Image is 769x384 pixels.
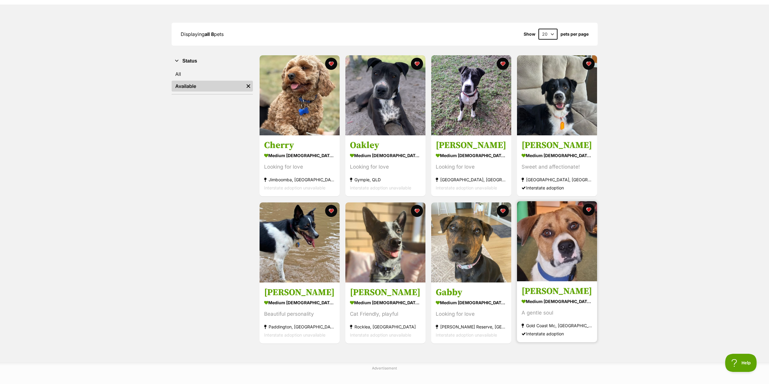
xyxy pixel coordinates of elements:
button: favourite [325,58,337,70]
button: Status [172,57,253,65]
div: Paddington, [GEOGRAPHIC_DATA] [264,323,335,331]
img: Lara [517,55,597,135]
button: favourite [583,204,595,216]
span: Interstate adoption unavailable [264,186,325,191]
a: Gabby medium [DEMOGRAPHIC_DATA] Dog Looking for love [PERSON_NAME] Reserve, [GEOGRAPHIC_DATA] Int... [431,282,511,344]
div: medium [DEMOGRAPHIC_DATA] Dog [350,298,421,307]
iframe: Help Scout Beacon - Open [725,354,757,372]
span: Interstate adoption unavailable [264,332,325,337]
div: Gold Coast Mc, [GEOGRAPHIC_DATA] [522,321,593,330]
img: Penny [260,202,340,282]
div: Rocklea, [GEOGRAPHIC_DATA] [350,323,421,331]
div: Status [172,67,253,94]
div: medium [DEMOGRAPHIC_DATA] Dog [522,297,593,306]
div: Looking for love [436,310,507,318]
img: Oakley [345,55,425,135]
img: Jason Bourne [517,201,597,281]
strong: all 8 [205,31,214,37]
span: Interstate adoption unavailable [350,332,411,337]
a: [PERSON_NAME] medium [DEMOGRAPHIC_DATA] Dog Beautiful personality Paddington, [GEOGRAPHIC_DATA] I... [260,282,340,344]
button: favourite [325,205,337,217]
span: Interstate adoption unavailable [436,186,497,191]
h3: [PERSON_NAME] [350,287,421,298]
div: Looking for love [264,163,335,171]
button: favourite [411,205,423,217]
span: Displaying pets [181,31,224,37]
h3: Oakley [350,140,421,151]
a: All [172,69,253,79]
div: Looking for love [436,163,507,171]
h3: [PERSON_NAME] [436,140,507,151]
div: Interstate adoption [522,184,593,192]
div: Sweet and affectionate! [522,163,593,171]
h3: [PERSON_NAME] [522,140,593,151]
div: medium [DEMOGRAPHIC_DATA] Dog [264,298,335,307]
a: [PERSON_NAME] medium [DEMOGRAPHIC_DATA] Dog A gentle soul Gold Coast Mc, [GEOGRAPHIC_DATA] Inters... [517,281,597,342]
div: medium [DEMOGRAPHIC_DATA] Dog [436,298,507,307]
div: medium [DEMOGRAPHIC_DATA] Dog [350,151,421,160]
label: pets per page [561,32,589,37]
span: Interstate adoption unavailable [436,332,497,337]
div: Interstate adoption [522,330,593,338]
a: Cherry medium [DEMOGRAPHIC_DATA] Dog Looking for love Jimboomba, [GEOGRAPHIC_DATA] Interstate ado... [260,135,340,197]
div: medium [DEMOGRAPHIC_DATA] Dog [522,151,593,160]
img: Hannah [431,55,511,135]
button: favourite [497,58,509,70]
div: [GEOGRAPHIC_DATA], [GEOGRAPHIC_DATA] [436,176,507,184]
div: Cat Friendly, playful [350,310,421,318]
h3: [PERSON_NAME] [522,286,593,297]
a: [PERSON_NAME] medium [DEMOGRAPHIC_DATA] Dog Sweet and affectionate! [GEOGRAPHIC_DATA], [GEOGRAPHI... [517,135,597,197]
div: Beautiful personality [264,310,335,318]
button: favourite [497,205,509,217]
div: Looking for love [350,163,421,171]
a: Remove filter [244,81,253,92]
a: [PERSON_NAME] medium [DEMOGRAPHIC_DATA] Dog Looking for love [GEOGRAPHIC_DATA], [GEOGRAPHIC_DATA]... [431,135,511,197]
span: Show [524,32,535,37]
img: Tommy [345,202,425,282]
img: Cherry [260,55,340,135]
div: [GEOGRAPHIC_DATA], [GEOGRAPHIC_DATA] [522,176,593,184]
div: A gentle soul [522,309,593,317]
span: Interstate adoption unavailable [350,186,411,191]
img: Gabby [431,202,511,282]
h3: Gabby [436,287,507,298]
h3: [PERSON_NAME] [264,287,335,298]
button: favourite [411,58,423,70]
button: favourite [583,58,595,70]
div: medium [DEMOGRAPHIC_DATA] Dog [436,151,507,160]
div: Jimboomba, [GEOGRAPHIC_DATA] [264,176,335,184]
a: Oakley medium [DEMOGRAPHIC_DATA] Dog Looking for love Gympie, QLD Interstate adoption unavailable... [345,135,425,197]
a: Available [172,81,244,92]
h3: Cherry [264,140,335,151]
a: [PERSON_NAME] medium [DEMOGRAPHIC_DATA] Dog Cat Friendly, playful Rocklea, [GEOGRAPHIC_DATA] Inte... [345,282,425,344]
div: medium [DEMOGRAPHIC_DATA] Dog [264,151,335,160]
div: Gympie, QLD [350,176,421,184]
div: [PERSON_NAME] Reserve, [GEOGRAPHIC_DATA] [436,323,507,331]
